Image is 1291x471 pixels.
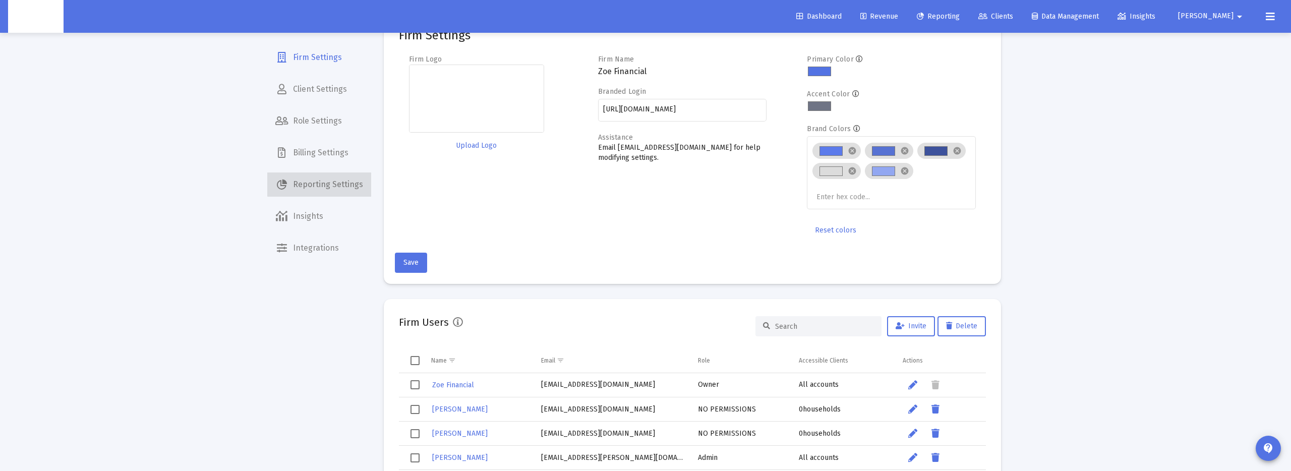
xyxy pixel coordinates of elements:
[598,87,647,96] label: Branded Login
[807,90,850,98] label: Accent Color
[815,226,856,234] span: Reset colors
[698,357,710,365] div: Role
[698,429,756,438] span: NO PERMISSIONS
[557,357,564,364] span: Show filter options for column 'Email'
[267,109,371,133] a: Role Settings
[409,65,544,133] img: Firm logo
[431,402,489,417] a: [PERSON_NAME]
[900,166,909,175] mat-icon: cancel
[1109,7,1163,27] a: Insights
[424,348,534,373] td: Column Name
[4,7,583,44] p: Past performance is not indicative of future performance. Principal value and investment return w...
[799,429,841,438] span: 0 households
[896,322,926,330] span: Invite
[534,446,691,470] td: [EMAIL_ADDRESS][PERSON_NAME][DOMAIN_NAME]
[1262,442,1274,454] mat-icon: contact_support
[432,453,488,462] span: [PERSON_NAME]
[860,12,898,21] span: Revenue
[410,405,420,414] div: Select row
[1032,12,1099,21] span: Data Management
[267,236,371,260] a: Integrations
[953,146,962,155] mat-icon: cancel
[403,258,419,267] span: Save
[456,141,497,150] span: Upload Logo
[799,380,839,389] span: All accounts
[267,204,371,228] a: Insights
[432,405,488,414] span: [PERSON_NAME]
[431,426,489,441] a: [PERSON_NAME]
[1178,12,1234,21] span: [PERSON_NAME]
[598,55,634,64] label: Firm Name
[799,357,848,365] div: Accessible Clients
[16,7,56,27] img: Dashboard
[900,146,909,155] mat-icon: cancel
[698,405,756,414] span: NO PERMISSIONS
[909,7,968,27] a: Reporting
[698,380,719,389] span: Owner
[410,380,420,389] div: Select row
[848,166,857,175] mat-icon: cancel
[432,381,474,389] span: Zoe Financial
[903,357,923,365] div: Actions
[946,322,977,330] span: Delete
[448,357,456,364] span: Show filter options for column 'Name'
[1024,7,1107,27] a: Data Management
[1118,12,1155,21] span: Insights
[431,357,447,365] div: Name
[788,7,850,27] a: Dashboard
[792,348,896,373] td: Column Accessible Clients
[431,450,489,465] a: [PERSON_NAME]
[534,397,691,422] td: [EMAIL_ADDRESS][DOMAIN_NAME]
[807,125,851,133] label: Brand Colors
[796,12,842,21] span: Dashboard
[970,7,1021,27] a: Clients
[534,348,691,373] td: Column Email
[267,45,371,70] a: Firm Settings
[395,253,427,273] button: Save
[410,429,420,438] div: Select row
[598,143,767,163] p: Email [EMAIL_ADDRESS][DOMAIN_NAME] for help modifying settings.
[431,378,475,392] a: Zoe Financial
[852,7,906,27] a: Revenue
[978,12,1013,21] span: Clients
[937,316,986,336] button: Delete
[267,172,371,197] a: Reporting Settings
[432,429,488,438] span: [PERSON_NAME]
[848,146,857,155] mat-icon: cancel
[816,193,892,201] input: Enter hex code...
[807,220,864,241] button: Reset colors
[775,322,874,331] input: Search
[410,356,420,365] div: Select all
[399,30,471,40] mat-card-title: Firm Settings
[409,55,442,64] label: Firm Logo
[799,405,841,414] span: 0 households
[799,453,839,462] span: All accounts
[534,373,691,397] td: [EMAIL_ADDRESS][DOMAIN_NAME]
[598,65,767,79] h3: Zoe Financial
[267,77,371,101] a: Client Settings
[4,67,583,85] p: This performance report provides information regarding the previously listed accounts that are be...
[887,316,935,336] button: Invite
[267,141,371,165] a: Billing Settings
[807,55,854,64] label: Primary Color
[691,348,792,373] td: Column Role
[598,133,633,142] label: Assistance
[410,453,420,462] div: Select row
[896,348,986,373] td: Column Actions
[534,422,691,446] td: [EMAIL_ADDRESS][DOMAIN_NAME]
[1234,7,1246,27] mat-icon: arrow_drop_down
[541,357,555,365] div: Email
[698,453,718,462] span: Admin
[399,314,449,330] h2: Firm Users
[812,141,971,203] mat-chip-list: Brand colors
[917,12,960,21] span: Reporting
[1166,6,1258,26] button: [PERSON_NAME]
[409,136,544,156] button: Upload Logo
